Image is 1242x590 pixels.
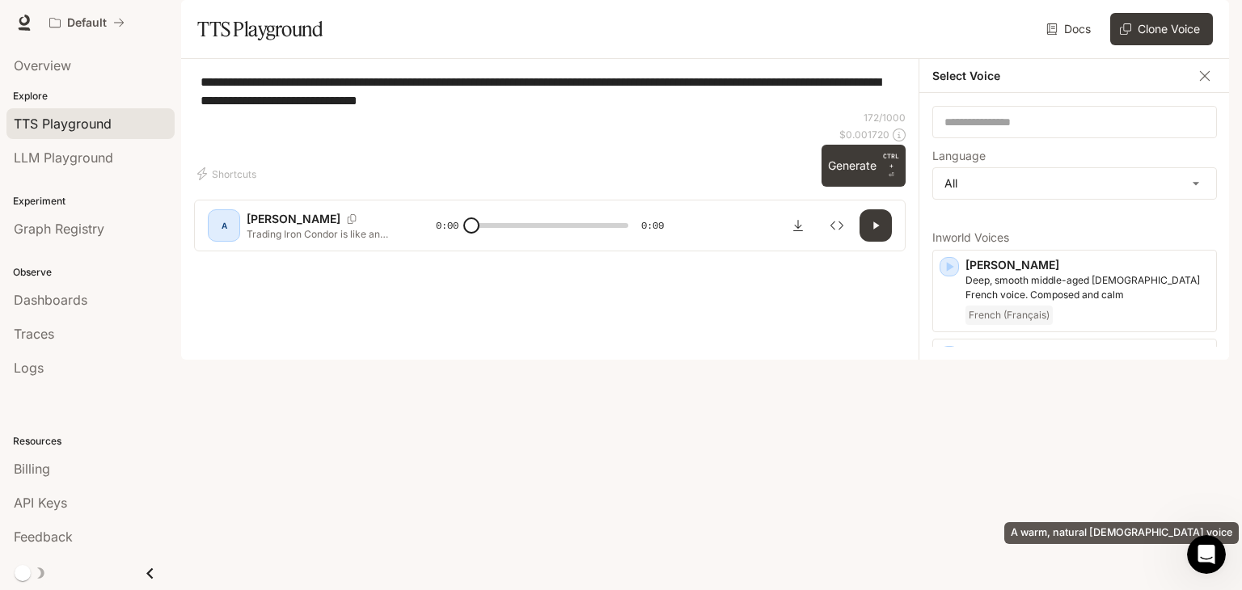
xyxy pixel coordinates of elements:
[822,145,906,187] button: GenerateCTRL +⏎
[247,227,397,241] p: Trading Iron Condor is like an [DEMOGRAPHIC_DATA] Thali 🍛 — you get many items balanced nicely. B...
[67,16,107,30] p: Default
[864,111,906,124] p: 172 / 1000
[194,161,263,187] button: Shortcuts
[247,211,340,227] p: [PERSON_NAME]
[197,13,323,45] h1: TTS Playground
[883,151,899,171] p: CTRL +
[933,168,1216,199] div: All
[1004,522,1239,544] div: A warm, natural [DEMOGRAPHIC_DATA] voice
[211,213,237,238] div: A
[1110,13,1213,45] button: Clone Voice
[340,214,363,224] button: Copy Voice ID
[965,273,1210,302] p: Deep, smooth middle-aged male French voice. Composed and calm
[1187,535,1226,574] iframe: Intercom live chat
[436,217,458,234] span: 0:00
[965,257,1210,273] p: [PERSON_NAME]
[782,209,814,242] button: Download audio
[839,128,889,141] p: $ 0.001720
[883,151,899,180] p: ⏎
[1043,13,1097,45] a: Docs
[641,217,664,234] span: 0:09
[965,306,1053,325] span: French (Français)
[932,232,1217,243] p: Inworld Voices
[821,209,853,242] button: Inspect
[965,346,1210,362] p: [PERSON_NAME]
[42,6,132,39] button: All workspaces
[932,150,986,162] p: Language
